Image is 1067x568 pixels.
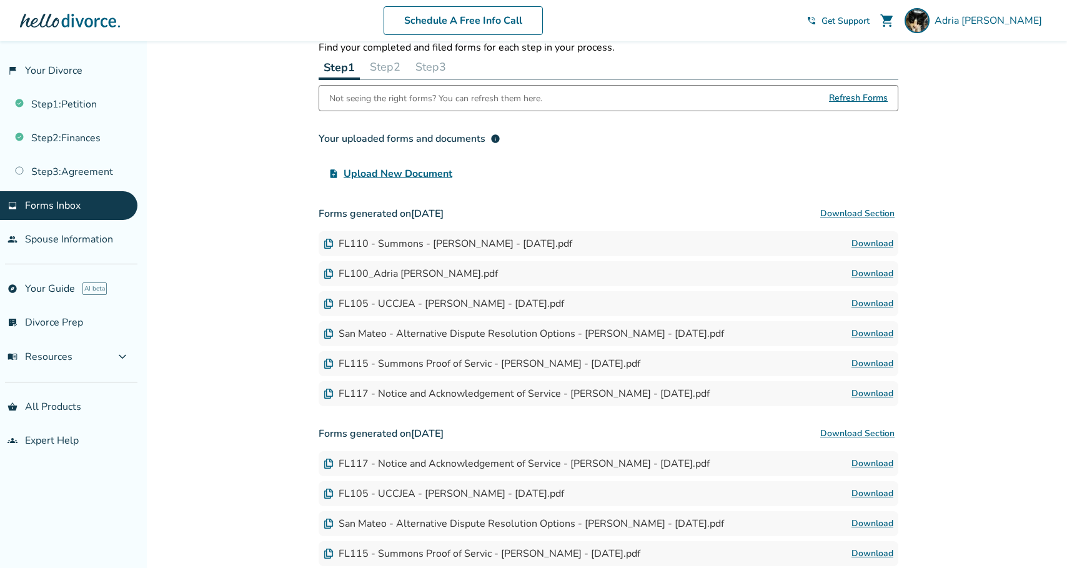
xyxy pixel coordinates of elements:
[319,54,360,80] button: Step1
[829,86,888,111] span: Refresh Forms
[324,267,498,281] div: FL100_Adria [PERSON_NAME].pdf
[880,13,895,28] span: shopping_cart
[851,386,893,401] a: Download
[324,519,334,529] img: Document
[344,166,452,181] span: Upload New Document
[7,350,72,364] span: Resources
[905,8,930,33] img: Adria Olender
[806,15,870,27] a: phone_in_talkGet Support
[851,326,893,341] a: Download
[319,201,898,226] h3: Forms generated on [DATE]
[851,546,893,561] a: Download
[324,299,334,309] img: Document
[821,15,870,27] span: Get Support
[806,16,816,26] span: phone_in_talk
[816,201,898,226] button: Download Section
[324,487,564,501] div: FL105 - UCCJEA - [PERSON_NAME] - [DATE].pdf
[7,436,17,446] span: groups
[319,421,898,446] h3: Forms generated on [DATE]
[384,6,543,35] a: Schedule A Free Info Call
[324,329,334,339] img: Document
[365,54,405,79] button: Step2
[851,296,893,311] a: Download
[851,236,893,251] a: Download
[851,266,893,281] a: Download
[7,284,17,294] span: explore
[851,486,893,501] a: Download
[7,201,17,211] span: inbox
[324,457,710,471] div: FL117 - Notice and Acknowledgement of Service - [PERSON_NAME] - [DATE].pdf
[935,14,1047,27] span: Adria [PERSON_NAME]
[324,237,572,251] div: FL110 - Summons - [PERSON_NAME] - [DATE].pdf
[816,421,898,446] button: Download Section
[851,456,893,471] a: Download
[1005,508,1067,568] iframe: Chat Widget
[324,489,334,499] img: Document
[7,317,17,327] span: list_alt_check
[329,169,339,179] span: upload_file
[324,549,334,559] img: Document
[329,86,542,111] div: Not seeing the right forms? You can refresh them here.
[7,352,17,362] span: menu_book
[410,54,451,79] button: Step3
[324,327,724,341] div: San Mateo - Alternative Dispute Resolution Options - [PERSON_NAME] - [DATE].pdf
[324,389,334,399] img: Document
[324,269,334,279] img: Document
[324,459,334,469] img: Document
[324,547,640,561] div: FL115 - Summons Proof of Servic - [PERSON_NAME] - [DATE].pdf
[324,239,334,249] img: Document
[82,282,107,295] span: AI beta
[324,297,564,311] div: FL105 - UCCJEA - [PERSON_NAME] - [DATE].pdf
[324,357,640,371] div: FL115 - Summons Proof of Servic - [PERSON_NAME] - [DATE].pdf
[7,234,17,244] span: people
[319,131,500,146] div: Your uploaded forms and documents
[851,356,893,371] a: Download
[115,349,130,364] span: expand_more
[324,387,710,401] div: FL117 - Notice and Acknowledgement of Service - [PERSON_NAME] - [DATE].pdf
[7,402,17,412] span: shopping_basket
[7,66,17,76] span: flag_2
[324,517,724,531] div: San Mateo - Alternative Dispute Resolution Options - [PERSON_NAME] - [DATE].pdf
[490,134,500,144] span: info
[851,516,893,531] a: Download
[25,199,81,212] span: Forms Inbox
[319,41,898,54] p: Find your completed and filed forms for each step in your process.
[324,359,334,369] img: Document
